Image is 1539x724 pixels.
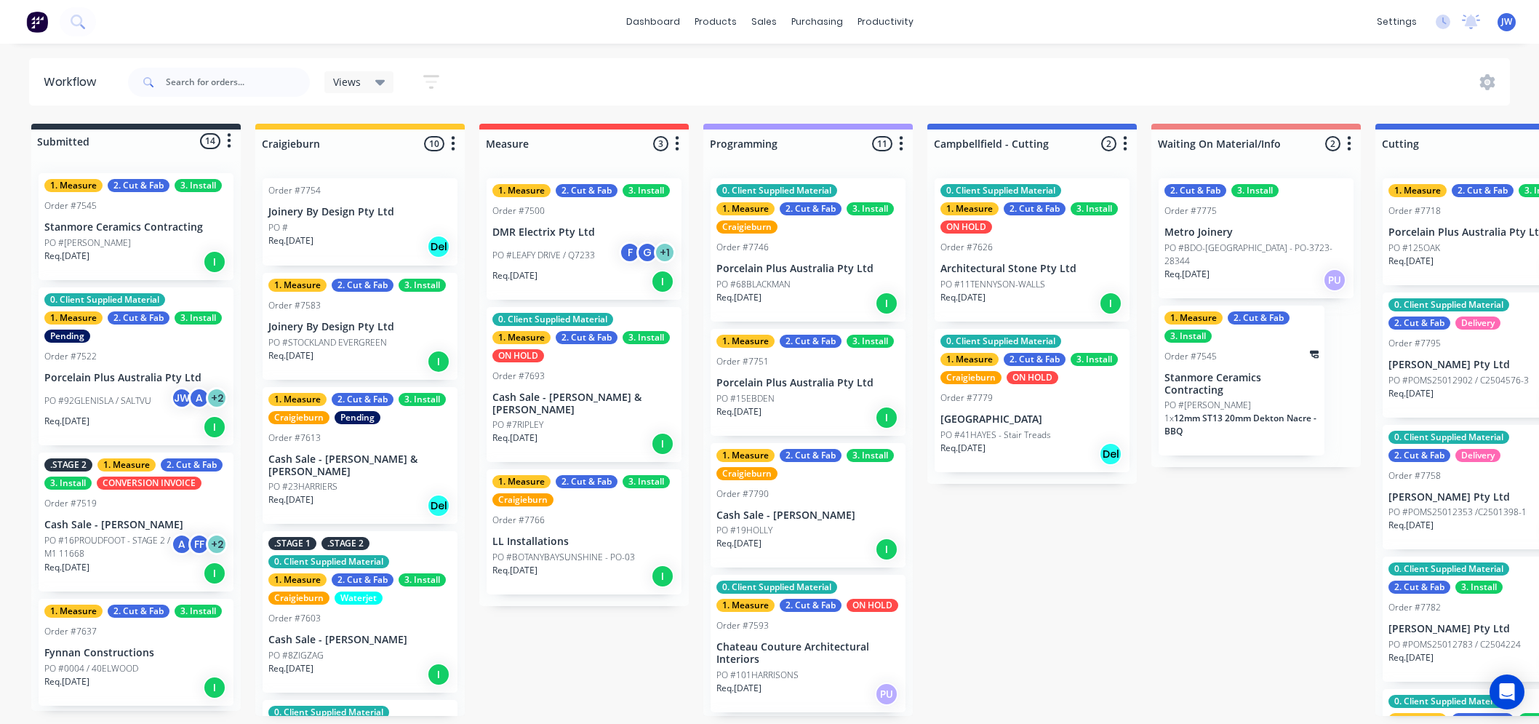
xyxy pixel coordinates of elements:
div: I [875,538,898,561]
div: 0. Client Supplied Material1. Measure2. Cut & Fab3. InstallON HOLDOrder #7693Cash Sale - [PERSON_... [487,307,681,463]
div: Craigieburn [268,411,329,424]
div: Craigieburn [268,592,329,605]
div: Order #7613 [268,431,321,445]
div: 2. Cut & Fab [1228,311,1290,325]
div: Craigieburn [716,220,778,234]
div: Order #7790 [716,488,769,501]
div: 0. Client Supplied Material [1388,431,1509,444]
div: Order #7795 [1388,337,1441,350]
div: 0. Client Supplied Material [44,293,165,306]
div: 1. Measure [716,202,775,215]
div: Order #7782 [1388,601,1441,614]
div: 1. Measure2. Cut & Fab3. InstallOrder #7751Porcelain Plus Australia Pty LtdPO #15EBDENReq.[DATE]I [711,329,906,436]
div: 2. Cut & Fab [108,605,169,618]
p: LL Installations [492,536,676,548]
div: 3. Install [847,449,894,462]
div: Order #7718 [1388,204,1441,218]
div: 1. Measure2. Cut & Fab3. InstallOrder #7500DMR Electrix Pty LtdPO #LEAFY DRIVE / Q7233FG+1Req.[DA... [487,178,681,300]
div: 1. Measure [940,202,999,215]
p: PO #STOCKLAND EVERGREEN [268,336,387,349]
div: 0. Client Supplied Material [716,184,837,197]
p: Cash Sale - [PERSON_NAME] & [PERSON_NAME] [268,453,452,478]
p: PO #LEAFY DRIVE / Q7233 [492,249,595,262]
div: Craigieburn [492,493,553,506]
div: Order #7751 [716,355,769,368]
p: DMR Electrix Pty Ltd [492,226,676,239]
p: Req. [DATE] [268,493,313,506]
div: PU [1323,268,1346,292]
p: PO #POMS25012783 / C2504224 [1388,638,1521,651]
p: Cash Sale - [PERSON_NAME] & [PERSON_NAME] [492,391,676,416]
div: purchasing [784,11,850,33]
p: Req. [DATE] [716,291,761,304]
div: I [875,406,898,429]
div: 1. Measure [1388,184,1447,197]
div: Order #7500 [492,204,545,218]
div: .STAGE 2 [321,537,369,550]
div: 1. Measure [716,335,775,348]
div: 3. Install [1164,330,1212,343]
div: 1. Measure2. Cut & Fab3. InstallOrder #7545Stanmore Ceramics ContractingPO #[PERSON_NAME]1x12mm S... [1159,306,1324,456]
div: 1. Measure [44,311,103,325]
p: Architectural Stone Pty Ltd [940,263,1124,275]
div: 1. Measure [492,331,551,344]
div: 2. Cut & Fab [332,393,393,406]
div: I [427,350,450,373]
span: 1 x [1164,412,1174,424]
div: I [203,415,226,439]
div: Order #7522 [44,350,97,363]
p: Cash Sale - [PERSON_NAME] [44,519,228,531]
p: Cash Sale - [PERSON_NAME] [716,509,900,522]
p: PO #41HAYES - Stair Treads [940,429,1051,442]
div: Order #7758 [1388,469,1441,482]
p: Req. [DATE] [44,561,89,574]
div: 2. Cut & Fab [332,573,393,586]
p: PO #11TENNYSON-WALLS [940,278,1045,291]
div: productivity [850,11,921,33]
div: 0. Client Supplied Material [268,555,389,568]
div: 2. Cut & Fab [1004,202,1066,215]
p: PO #[PERSON_NAME] [44,236,131,250]
div: 3. Install [399,279,446,292]
div: Order #7754Joinery By Design Pty LtdPO #Req.[DATE]Del [263,178,457,266]
div: Order #7593 [716,619,769,632]
p: PO #92GLENISLA / SALTVU [44,394,151,407]
p: Req. [DATE] [492,269,537,282]
div: 2. Cut & Fab [556,331,617,344]
p: Req. [DATE] [268,662,313,675]
p: PO #125OAK [1388,242,1440,255]
div: 1. Measure2. Cut & Fab3. InstallOrder #7637Fynnan ConstructionsPO #0004 / 40ELWOODReq.[DATE]I [39,599,233,706]
div: 1. Measure2. Cut & Fab3. InstallOrder #7583Joinery By Design Pty LtdPO #STOCKLAND EVERGREENReq.[D... [263,273,457,380]
div: Order #7779 [940,391,993,405]
p: PO #8ZIGZAG [268,649,324,662]
div: 2. Cut & Fab [161,458,223,472]
p: Req. [DATE] [940,291,986,304]
div: 3. Install [623,331,670,344]
div: 1. Measure [1164,311,1223,325]
div: 3. Install [1455,581,1503,594]
div: PU [875,683,898,706]
div: 3. Install [623,475,670,488]
p: PO #15EBDEN [716,392,775,405]
div: 2. Cut & Fab [780,599,842,612]
div: 1. Measure [44,605,103,618]
div: + 2 [206,387,228,409]
p: Req. [DATE] [44,250,89,263]
div: 1. Measure [44,179,103,192]
div: Delivery [1455,317,1500,330]
div: 2. Cut & Fab [1388,581,1450,594]
div: Order #7746 [716,241,769,254]
div: 3. Install [1071,202,1118,215]
div: I [203,676,226,699]
div: CONVERSION INVOICE [97,477,201,490]
div: ON HOLD [940,220,992,234]
div: ON HOLD [1007,371,1058,384]
div: 2. Cut & Fab [108,311,169,325]
div: 3. Install [847,335,894,348]
span: Views [333,74,361,89]
p: Req. [DATE] [940,442,986,455]
p: Porcelain Plus Australia Pty Ltd [44,372,228,384]
p: Req. [DATE] [44,675,89,688]
div: .STAGE 1.STAGE 20. Client Supplied Material1. Measure2. Cut & Fab3. InstallCraigieburnWaterjetOrd... [263,531,457,693]
div: Order #7626 [940,241,993,254]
